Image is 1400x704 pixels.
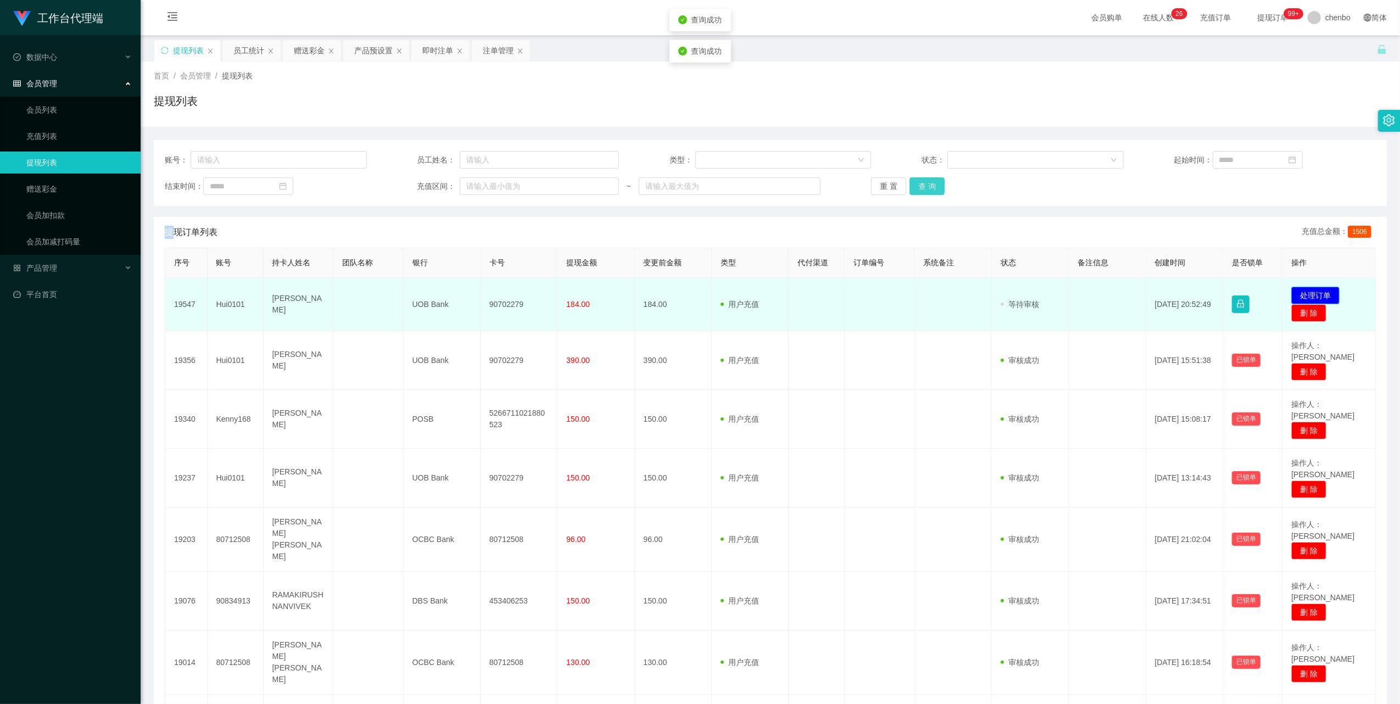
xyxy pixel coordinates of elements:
td: 150.00 [635,572,712,630]
i: 图标: sync [161,47,169,54]
span: 操作人：[PERSON_NAME] [1291,400,1354,420]
span: 操作人：[PERSON_NAME] [1291,582,1354,602]
span: 150.00 [566,596,590,605]
i: 图标: appstore-o [13,264,21,272]
span: 用户充值 [721,596,759,605]
h1: 提现列表 [154,93,198,109]
i: 图标: down [1111,157,1117,164]
span: 审核成功 [1001,415,1039,423]
span: 员工姓名： [417,154,459,166]
i: 图标: close [207,48,214,54]
span: 订单编号 [854,258,884,267]
span: 96.00 [566,535,585,544]
span: 390.00 [566,356,590,365]
td: 150.00 [635,390,712,449]
td: 19356 [165,331,208,390]
td: 390.00 [635,331,712,390]
span: 提现订单列表 [165,226,217,239]
span: 团队名称 [342,258,373,267]
span: 起始时间： [1174,154,1213,166]
span: 提现金额 [566,258,597,267]
td: POSB [404,390,481,449]
td: 90702279 [481,278,557,331]
span: 首页 [154,71,169,80]
button: 图标: lock [1232,295,1250,313]
td: [DATE] 17:34:51 [1146,572,1223,630]
button: 处理订单 [1291,287,1340,304]
input: 请输入 [191,151,367,169]
span: 操作 [1291,258,1307,267]
i: 图标: unlock [1377,44,1387,54]
span: 审核成功 [1001,473,1039,482]
span: 银行 [412,258,428,267]
i: 图标: menu-fold [154,1,191,36]
span: 用户充值 [721,535,759,544]
span: 数据中心 [13,53,57,62]
span: 产品管理 [13,264,57,272]
td: [PERSON_NAME] [264,278,334,331]
span: 等待审核 [1001,300,1039,309]
span: 用户充值 [721,356,759,365]
td: 90834913 [208,572,264,630]
span: 用户充值 [721,473,759,482]
span: 审核成功 [1001,658,1039,667]
p: 2 [1175,8,1179,19]
i: 图标: close [517,48,523,54]
span: / [174,71,176,80]
td: DBS Bank [404,572,481,630]
div: 提现列表 [173,40,204,61]
i: 图标: global [1364,14,1371,21]
span: 卡号 [489,258,505,267]
i: 图标: check-circle-o [13,53,21,61]
span: 变更前金额 [644,258,682,267]
button: 已锁单 [1232,533,1260,546]
button: 删 除 [1291,422,1326,439]
i: 图标: calendar [1289,156,1296,164]
span: 系统备注 [924,258,955,267]
button: 重 置 [871,177,906,195]
td: 96.00 [635,507,712,572]
button: 删 除 [1291,665,1326,683]
span: 1506 [1348,226,1371,238]
i: icon: check-circle [678,15,687,24]
button: 已锁单 [1232,354,1260,367]
span: 结束时间： [165,181,203,192]
div: 充值总金额： [1302,226,1376,239]
td: 150.00 [635,449,712,507]
span: 备注信息 [1078,258,1108,267]
span: 用户充值 [721,658,759,667]
td: UOB Bank [404,331,481,390]
div: 赠送彩金 [294,40,325,61]
button: 已锁单 [1232,412,1260,426]
td: [PERSON_NAME] [264,390,334,449]
span: ~ [619,181,639,192]
sup: 1049 [1284,8,1303,19]
td: [DATE] 15:08:17 [1146,390,1223,449]
td: 5266711021880523 [481,390,557,449]
span: 类型 [721,258,736,267]
span: 充值区间： [417,181,459,192]
span: 150.00 [566,473,590,482]
a: 会员加扣款 [26,204,132,226]
i: 图标: close [328,48,334,54]
span: 账号： [165,154,191,166]
button: 删 除 [1291,542,1326,560]
span: 130.00 [566,658,590,667]
td: 19340 [165,390,208,449]
span: 审核成功 [1001,535,1039,544]
input: 请输入 [460,151,619,169]
td: OCBC Bank [404,507,481,572]
td: 19547 [165,278,208,331]
h1: 工作台代理端 [37,1,103,36]
span: / [215,71,217,80]
span: 审核成功 [1001,356,1039,365]
span: 操作人：[PERSON_NAME] [1291,459,1354,479]
td: 453406253 [481,572,557,630]
span: 序号 [174,258,189,267]
i: 图标: down [858,157,864,164]
td: 80712508 [481,507,557,572]
button: 删 除 [1291,604,1326,621]
td: OCBC Bank [404,630,481,695]
td: 130.00 [635,630,712,695]
span: 账号 [216,258,232,267]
